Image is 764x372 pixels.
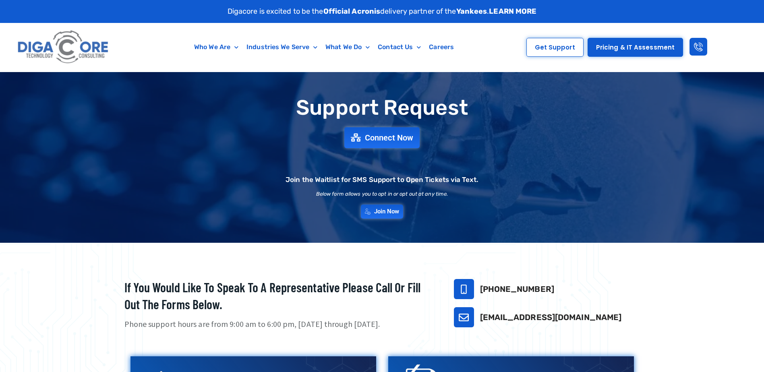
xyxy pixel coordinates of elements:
[104,96,660,119] h1: Support Request
[374,209,400,215] span: Join Now
[454,307,474,327] a: support@digacore.com
[124,318,434,330] p: Phone support hours are from 9:00 am to 6:00 pm, [DATE] through [DATE].
[323,7,381,16] strong: Official Acronis
[365,134,413,142] span: Connect Now
[596,44,675,50] span: Pricing & IT Assessment
[321,38,374,56] a: What We Do
[480,284,554,294] a: [PHONE_NUMBER]
[456,7,487,16] strong: Yankees
[489,7,536,16] a: LEARN MORE
[361,205,404,219] a: Join Now
[425,38,458,56] a: Careers
[190,38,242,56] a: Who We Are
[374,38,425,56] a: Contact Us
[526,38,584,57] a: Get Support
[588,38,683,57] a: Pricing & IT Assessment
[124,279,434,312] h2: If you would like to speak to a representative please call or fill out the forms below.
[454,279,474,299] a: 732-646-5725
[535,44,575,50] span: Get Support
[480,312,622,322] a: [EMAIL_ADDRESS][DOMAIN_NAME]
[344,127,420,148] a: Connect Now
[15,27,112,68] img: Digacore logo 1
[150,38,498,56] nav: Menu
[316,191,448,196] h2: Below form allows you to opt in or opt out at any time.
[242,38,321,56] a: Industries We Serve
[228,6,537,17] p: Digacore is excited to be the delivery partner of the .
[286,176,478,183] h2: Join the Waitlist for SMS Support to Open Tickets via Text.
